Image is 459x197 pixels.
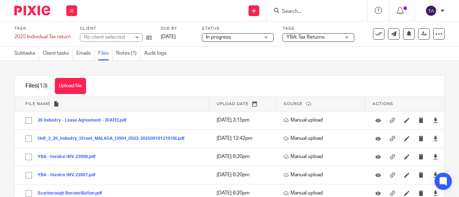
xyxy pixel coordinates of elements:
[25,102,50,106] span: File name
[14,26,71,31] label: Task
[202,26,274,31] label: Status
[38,173,101,178] button: YBA - Invoice INV-23907.pdf
[22,114,36,127] input: Select
[217,135,273,142] p: [DATE] 12:42pm
[38,118,132,123] button: 26 Industry - Lease Agreement - [DATE].pdf
[373,102,393,106] span: Actions
[38,136,190,141] button: Unit_2_26_Industry_Street_MALAGA_(2004_0563-20250918121918).pdf
[76,46,95,60] a: Emails
[206,35,231,40] span: In progress
[433,189,438,197] a: Download
[161,34,176,39] span: [DATE]
[425,5,437,16] img: svg%3E
[38,191,108,196] button: Scarborough Reconciliation.pdf
[217,153,273,160] p: [DATE] 6:20pm
[281,9,346,15] input: Search
[14,6,50,15] img: Pixie
[25,82,48,90] h1: Files
[217,102,249,106] span: Upload date
[433,153,438,160] a: Download
[55,78,86,94] button: Upload file
[22,150,36,164] input: Select
[80,26,152,31] label: Client
[217,189,273,197] p: [DATE] 6:20pm
[98,46,113,60] a: Files
[116,46,141,60] a: Notes (1)
[284,102,303,106] span: Source
[283,26,354,31] label: Tags
[217,117,273,124] p: [DATE] 3:15pm
[144,46,170,60] a: Audit logs
[283,135,362,142] p: Manual upload
[14,46,39,60] a: Subtasks
[287,35,325,40] span: YBA: Tax Returns
[161,26,193,31] label: Due by
[283,171,362,178] p: Manual upload
[433,171,438,178] a: Download
[22,132,36,146] input: Select
[283,189,362,197] p: Manual upload
[22,168,36,182] input: Select
[14,33,71,40] div: 2025 Individual Tax return
[217,171,273,178] p: [DATE] 6:20pm
[283,117,362,124] p: Manual upload
[283,153,362,160] p: Manual upload
[433,135,438,142] a: Download
[38,154,101,159] button: YBA - Invoice INV-23908.pdf
[43,46,73,60] a: Client tasks
[38,83,48,89] span: (13)
[433,117,438,124] a: Download
[84,34,131,41] div: No client selected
